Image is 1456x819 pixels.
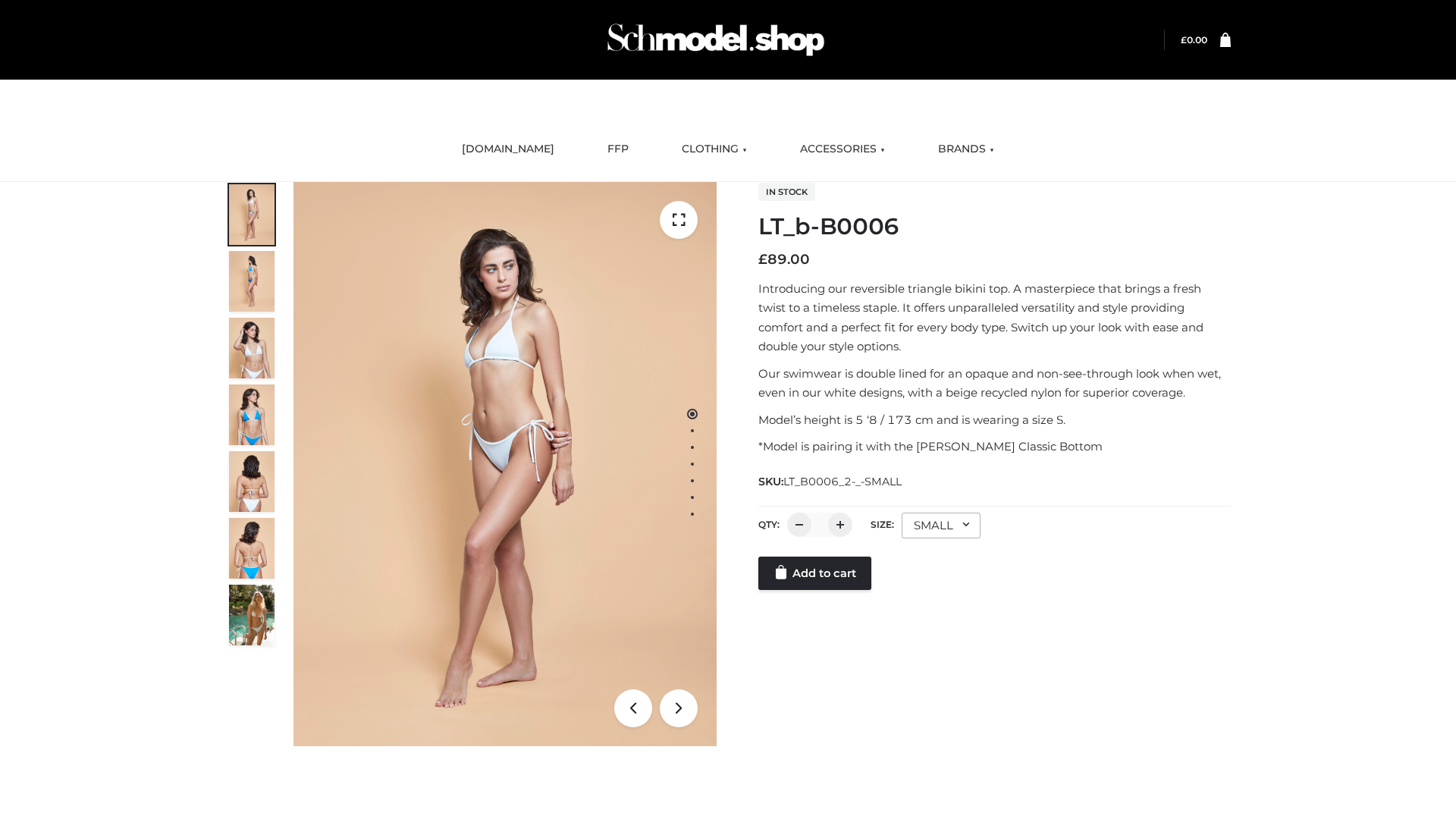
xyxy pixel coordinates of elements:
span: In stock [758,183,815,201]
bdi: 89.00 [758,251,810,268]
a: £0.00 [1181,34,1207,45]
label: Size: [871,519,894,530]
img: ArielClassicBikiniTop_CloudNine_AzureSky_OW114ECO_2-scaled.jpg [229,251,275,312]
a: BRANDS [927,133,1006,166]
p: *Model is pairing it with the [PERSON_NAME] Classic Bottom [758,437,1231,457]
p: Model’s height is 5 ‘8 / 173 cm and is wearing a size S. [758,410,1231,430]
p: Our swimwear is double lined for an opaque and non-see-through look when wet, even in our white d... [758,364,1231,403]
label: QTY: [758,519,780,530]
span: SKU: [758,472,903,491]
img: Arieltop_CloudNine_AzureSky2.jpg [229,585,275,645]
span: £ [1181,34,1187,45]
img: ArielClassicBikiniTop_CloudNine_AzureSky_OW114ECO_3-scaled.jpg [229,318,275,378]
img: ArielClassicBikiniTop_CloudNine_AzureSky_OW114ECO_1 [293,182,717,746]
a: Add to cart [758,557,871,590]
h1: LT_b-B0006 [758,213,1231,240]
a: ACCESSORIES [789,133,896,166]
img: ArielClassicBikiniTop_CloudNine_AzureSky_OW114ECO_1-scaled.jpg [229,184,275,245]
div: SMALL [902,513,981,538]
img: ArielClassicBikiniTop_CloudNine_AzureSky_OW114ECO_8-scaled.jpg [229,518,275,579]
a: [DOMAIN_NAME] [450,133,566,166]
span: £ [758,251,767,268]
a: CLOTHING [670,133,758,166]
span: LT_B0006_2-_-SMALL [783,475,902,488]
a: FFP [596,133,640,166]
bdi: 0.00 [1181,34,1207,45]
img: ArielClassicBikiniTop_CloudNine_AzureSky_OW114ECO_7-scaled.jpg [229,451,275,512]
p: Introducing our reversible triangle bikini top. A masterpiece that brings a fresh twist to a time... [758,279,1231,356]
img: Schmodel Admin 964 [602,10,830,70]
img: ArielClassicBikiniTop_CloudNine_AzureSky_OW114ECO_4-scaled.jpg [229,384,275,445]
